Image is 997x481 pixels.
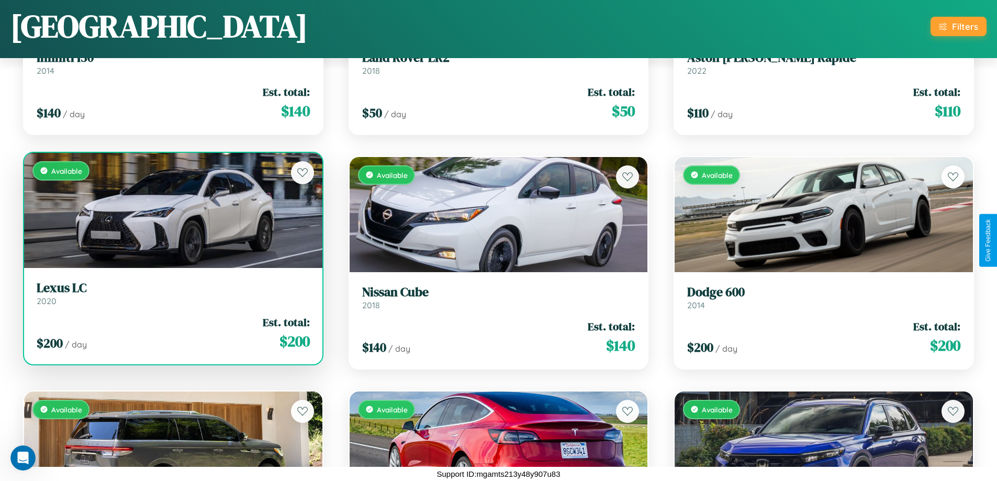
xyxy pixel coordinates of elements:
[65,339,87,350] span: / day
[362,285,635,310] a: Nissan Cube2018
[362,339,386,356] span: $ 140
[37,281,310,306] a: Lexus LC2020
[377,171,408,180] span: Available
[362,104,382,121] span: $ 50
[715,343,737,354] span: / day
[687,104,709,121] span: $ 110
[687,339,713,356] span: $ 200
[606,335,635,356] span: $ 140
[10,445,36,471] iframe: Intercom live chat
[687,285,960,300] h3: Dodge 600
[931,17,987,36] button: Filters
[913,84,960,99] span: Est. total:
[281,100,310,121] span: $ 140
[37,50,310,76] a: Infiniti I302014
[687,50,960,76] a: Aston [PERSON_NAME] Rapide2022
[362,65,380,76] span: 2018
[362,285,635,300] h3: Nissan Cube
[263,315,310,330] span: Est. total:
[935,100,960,121] span: $ 110
[702,171,733,180] span: Available
[37,50,310,65] h3: Infiniti I30
[37,334,63,352] span: $ 200
[588,319,635,334] span: Est. total:
[51,405,82,414] span: Available
[687,65,707,76] span: 2022
[952,21,978,32] div: Filters
[279,331,310,352] span: $ 200
[377,405,408,414] span: Available
[384,109,406,119] span: / day
[984,219,992,262] div: Give Feedback
[930,335,960,356] span: $ 200
[51,166,82,175] span: Available
[37,296,57,306] span: 2020
[362,50,635,76] a: Land Rover LR22018
[588,84,635,99] span: Est. total:
[362,50,635,65] h3: Land Rover LR2
[388,343,410,354] span: / day
[63,109,85,119] span: / day
[37,104,61,121] span: $ 140
[687,300,705,310] span: 2014
[702,405,733,414] span: Available
[687,285,960,310] a: Dodge 6002014
[362,300,380,310] span: 2018
[263,84,310,99] span: Est. total:
[37,65,54,76] span: 2014
[10,5,308,48] h1: [GEOGRAPHIC_DATA]
[687,50,960,65] h3: Aston [PERSON_NAME] Rapide
[37,281,310,296] h3: Lexus LC
[437,467,561,481] p: Support ID: mgamts213y48y907u83
[612,100,635,121] span: $ 50
[913,319,960,334] span: Est. total:
[711,109,733,119] span: / day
